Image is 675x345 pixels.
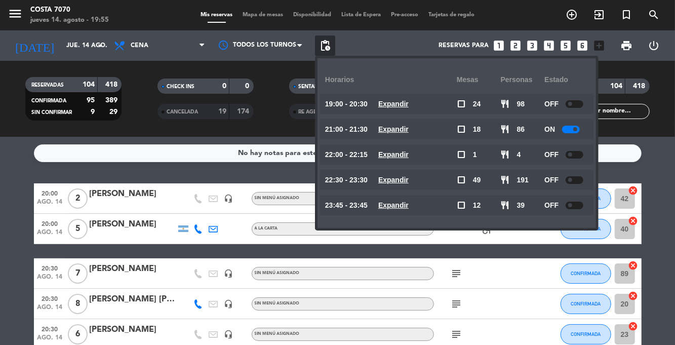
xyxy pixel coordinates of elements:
i: search [648,9,660,21]
div: [PERSON_NAME] [90,323,176,336]
span: Mapa de mesas [237,12,288,18]
div: [PERSON_NAME] [90,218,176,231]
i: headset_mic [224,194,233,203]
u: Expandir [378,201,409,209]
span: 5 [68,219,88,239]
i: cancel [628,291,639,301]
span: Sin menú asignado [255,301,300,305]
span: 20:00 [37,217,63,229]
span: OFF [544,200,559,211]
span: OFF [544,174,559,186]
span: SENTADAS [298,84,325,89]
span: Lista de Espera [336,12,386,18]
div: [PERSON_NAME] [90,187,176,201]
u: Expandir [378,100,409,108]
i: headset_mic [224,269,233,278]
u: Expandir [378,176,409,184]
span: CONFIRMADA [571,271,601,276]
span: CHECK INS [167,84,194,89]
i: looks_one [492,39,505,52]
span: 22:00 - 22:15 [325,149,368,161]
i: looks_4 [542,39,555,52]
span: 20:30 [37,262,63,274]
span: 21:00 - 21:30 [325,124,368,135]
span: ago. 14 [37,199,63,210]
span: Cena [131,42,148,49]
span: restaurant [501,201,510,210]
button: CONFIRMADA [561,263,611,284]
button: CONFIRMADA [561,294,611,314]
i: headset_mic [224,330,233,339]
span: 2 [68,188,88,209]
span: 22:30 - 23:30 [325,174,368,186]
i: add_box [592,39,606,52]
strong: 418 [105,81,120,88]
span: CANCELADA [167,109,198,114]
span: check_box_outline_blank [457,99,466,108]
i: looks_3 [526,39,539,52]
strong: 418 [633,83,647,90]
strong: 0 [222,83,226,90]
span: 7 [68,263,88,284]
span: check_box_outline_blank [457,125,466,134]
span: A LA CARTA [255,226,278,231]
i: subject [451,267,463,280]
i: looks_two [509,39,522,52]
span: 4 [517,149,521,161]
i: power_settings_new [648,40,660,52]
strong: 389 [105,97,120,104]
span: Tarjetas de regalo [423,12,480,18]
div: LOG OUT [640,30,667,61]
button: menu [8,6,23,25]
span: restaurant [501,125,510,134]
span: ago. 14 [37,304,63,316]
span: CONFIRMADA [571,301,601,306]
i: [DATE] [8,34,61,57]
strong: 174 [237,108,251,115]
span: Pre-acceso [386,12,423,18]
span: Mis reservas [195,12,237,18]
span: 86 [517,124,525,135]
div: personas [501,66,545,94]
div: Costa 7070 [30,5,109,15]
u: Expandir [378,125,409,133]
span: Sin menú asignado [255,271,300,275]
span: 12 [473,200,481,211]
span: 191 [517,174,529,186]
i: subject [451,328,463,340]
div: No hay notas para este servicio. Haz clic para agregar una [238,147,437,159]
button: CONFIRMADA [561,324,611,344]
span: restaurant [501,99,510,108]
span: 49 [473,174,481,186]
i: menu [8,6,23,21]
span: 19:00 - 20:30 [325,98,368,110]
span: ago. 14 [37,229,63,241]
span: Disponibilidad [288,12,336,18]
i: looks_5 [559,39,572,52]
span: ago. 14 [37,274,63,285]
span: Sin menú asignado [255,196,300,200]
strong: 29 [109,108,120,116]
span: 18 [473,124,481,135]
span: Sin menú asignado [255,332,300,336]
span: 39 [517,200,525,211]
u: Expandir [378,150,409,159]
i: looks_6 [576,39,589,52]
span: pending_actions [319,40,331,52]
span: 24 [473,98,481,110]
span: SIN CONFIRMAR [31,110,72,115]
span: 6 [68,324,88,344]
strong: 104 [83,81,95,88]
span: CONFIRMADA [31,98,66,103]
span: 20:30 [37,292,63,304]
span: CONFIRMADA [571,331,601,337]
span: Reservas para [439,42,489,49]
i: cancel [628,260,639,271]
span: restaurant [501,175,510,184]
span: 8 [68,294,88,314]
span: 20:00 [37,187,63,199]
span: 1 [473,149,477,161]
strong: 95 [87,97,95,104]
i: cancel [628,185,639,196]
i: exit_to_app [593,9,605,21]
